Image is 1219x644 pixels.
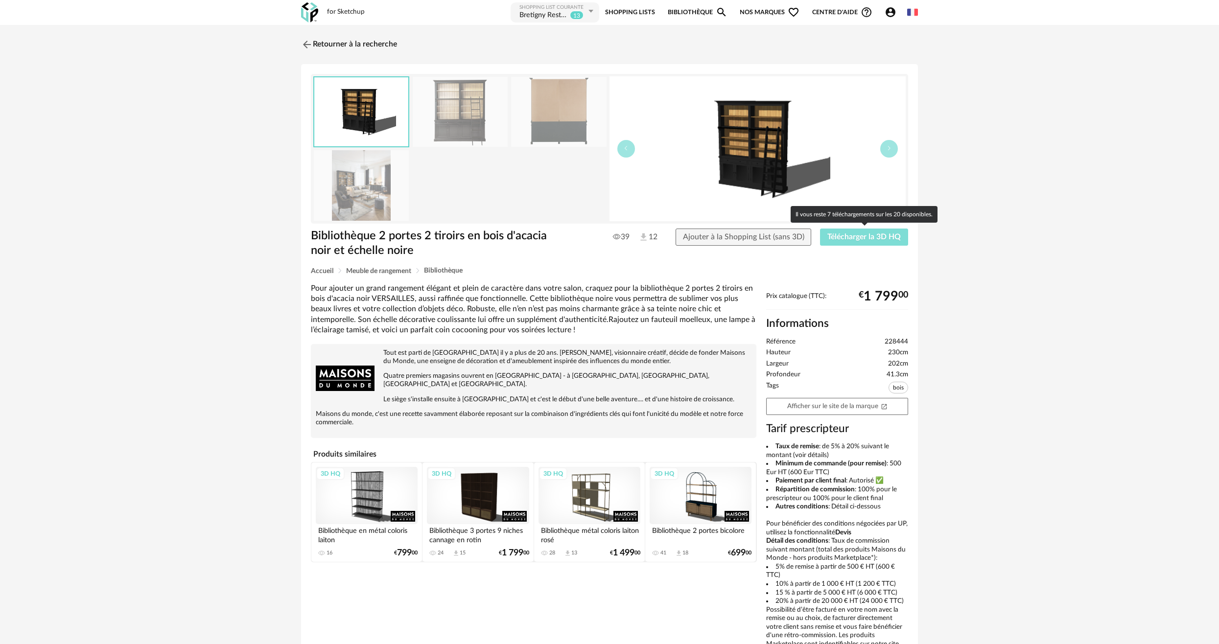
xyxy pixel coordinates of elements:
button: Télécharger la 3D HQ [820,229,908,246]
span: Télécharger la 3D HQ [827,233,901,241]
li: : Autorisé ✅ [766,477,908,485]
p: Maisons du monde, c'est une recette savamment élaborée reposant sur la combinaison d'ingrédients ... [316,410,751,427]
li: 5% de remise à partir de 500 € HT (600 € TTC) [766,563,908,580]
sup: 13 [570,11,584,20]
a: 3D HQ Bibliothèque 2 portes bicolore 41 Download icon 18 €69900 [645,462,756,562]
li: : Détail ci-dessous [766,503,908,511]
span: Nos marques [740,1,799,23]
b: Minimum de commande (pour remise) [775,460,887,467]
span: bois [889,382,908,393]
span: 1 799 [502,550,523,556]
span: Account Circle icon [885,6,896,18]
div: 13 [571,550,577,556]
a: 3D HQ Bibliothèque en métal coloris laiton 16 €79900 [311,462,422,562]
li: : 500 Eur HT (600 Eur TTC) [766,460,908,477]
div: € 00 [499,550,529,556]
img: bibliotheque-2-portes-2-tiroirs-en-bois-d-acacia-noir-et-echelle-noire-1000-15-33-228444_5.jpg [314,150,409,220]
img: Téléchargements [638,232,649,242]
div: Shopping List courante [519,4,586,11]
p: Quatre premiers magasins ouvrent en [GEOGRAPHIC_DATA] - à [GEOGRAPHIC_DATA], [GEOGRAPHIC_DATA], [... [316,372,751,389]
a: BibliothèqueMagnify icon [668,1,727,23]
h1: Bibliothèque 2 portes 2 tiroirs en bois d'acacia noir et échelle noire [311,229,554,258]
div: 3D HQ [316,467,345,480]
div: € 00 [610,550,640,556]
p: Tout est parti de [GEOGRAPHIC_DATA] il y a plus de 20 ans. [PERSON_NAME], visionnaire créatif, dé... [316,349,751,366]
b: Devis [835,529,851,536]
span: 228444 [885,338,908,346]
div: Bretigny Restaurant [519,11,568,21]
img: bibliotheque-2-portes-2-tiroirs-en-bois-d-acacia-noir-et-echelle-noire-1000-15-33-228444_1.jpg [413,77,508,147]
a: Retourner à la recherche [301,34,397,55]
span: Ajouter à la Shopping List (sans 3D) [683,233,804,241]
img: thumbnail.png [609,76,906,221]
span: Account Circle icon [885,6,901,18]
div: 3D HQ [427,467,456,480]
div: 3D HQ [539,467,567,480]
span: 230cm [888,348,908,357]
div: 28 [549,550,555,556]
span: Référence [766,338,796,346]
div: € 00 [394,550,418,556]
span: Help Circle Outline icon [861,6,872,18]
span: Heart Outline icon [788,6,799,18]
h4: Produits similaires [311,447,756,461]
span: 41.3cm [887,370,908,379]
span: Bibliothèque [424,267,463,274]
span: Centre d'aideHelp Circle Outline icon [812,6,872,18]
span: 12 [638,232,657,243]
b: Paiement par client final [775,477,846,484]
span: Download icon [675,550,682,557]
div: Pour ajouter un grand rangement élégant et plein de caractère dans votre salon, craquez pour la b... [311,283,756,335]
span: Magnify icon [716,6,727,18]
div: € 00 [859,293,908,300]
span: 1 799 [864,293,898,300]
span: 202cm [888,360,908,368]
span: Accueil [311,268,333,275]
b: Répartition de commission [775,486,855,493]
div: Bibliothèque en métal coloris laiton [316,524,418,544]
img: OXP [301,2,318,23]
span: Profondeur [766,370,800,379]
li: : 100% pour le prescripteur ou 100% pour le client final [766,485,908,503]
img: bibliotheque-2-portes-2-tiroirs-en-bois-d-acacia-noir-et-echelle-noire-1000-15-33-228444_2.jpg [511,77,606,147]
span: Tags [766,382,779,396]
span: Hauteur [766,348,791,357]
span: Largeur [766,360,789,368]
h3: Tarif prescripteur [766,422,908,436]
span: Open In New icon [881,402,888,409]
p: Le siège s'installe ensuite à [GEOGRAPHIC_DATA] et c'est le début d'une belle aventure.... et d'u... [316,395,751,404]
div: Bibliothèque métal coloris laiton rosé [539,524,640,544]
a: 3D HQ Bibliothèque 3 portes 9 niches cannage en rotin 24 Download icon 15 €1 79900 [422,462,533,562]
a: 3D HQ Bibliothèque métal coloris laiton rosé 28 Download icon 13 €1 49900 [534,462,645,562]
div: 18 [682,550,688,556]
span: 39 [613,232,630,242]
li: 15 % à partir de 5 000 € HT (6 000 € TTC) [766,589,908,598]
div: Bibliothèque 2 portes bicolore [650,524,751,544]
b: Autres conditions [775,503,828,510]
div: € 00 [728,550,751,556]
b: Taux de remise [775,443,819,450]
a: Afficher sur le site de la marqueOpen In New icon [766,398,908,415]
span: 799 [397,550,412,556]
h2: Informations [766,317,908,331]
div: 15 [460,550,466,556]
span: 699 [731,550,746,556]
img: fr [907,7,918,18]
li: : de 5% à 20% suivant le montant (voir détails) [766,442,908,460]
li: 10% à partir de 1 000 € HT (1 200 € TTC) [766,580,908,589]
a: Shopping Lists [605,1,655,23]
img: thumbnail.png [314,77,408,146]
span: 1 499 [613,550,634,556]
span: Download icon [452,550,460,557]
div: 3D HQ [650,467,679,480]
div: Il vous reste 7 téléchargements sur les 20 disponibles. [791,206,938,223]
img: svg+xml;base64,PHN2ZyB3aWR0aD0iMjQiIGhlaWdodD0iMjQiIHZpZXdCb3g9IjAgMCAyNCAyNCIgZmlsbD0ibm9uZSIgeG... [301,39,313,50]
span: Download icon [564,550,571,557]
div: Bibliothèque 3 portes 9 niches cannage en rotin [427,524,529,544]
div: for Sketchup [327,8,365,17]
div: 16 [327,550,332,556]
button: Ajouter à la Shopping List (sans 3D) [676,229,812,246]
div: Breadcrumb [311,267,908,275]
div: 24 [438,550,444,556]
span: Meuble de rangement [346,268,411,275]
